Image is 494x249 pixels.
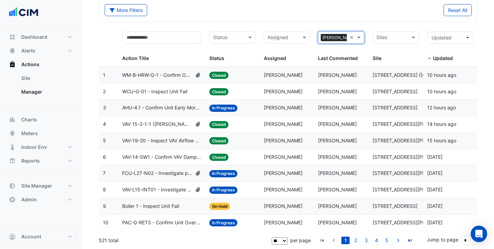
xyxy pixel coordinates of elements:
span: Account [21,233,41,240]
span: Action Title [122,55,149,61]
span: FCU-L27-N02 - Investigate poor zone temp [122,169,192,177]
span: Status [209,55,224,61]
span: [PERSON_NAME] [264,105,303,110]
button: Alerts [5,44,77,58]
button: Charts [5,113,77,127]
span: [STREET_ADDRESS] ([GEOGRAPHIC_DATA]) [373,72,470,78]
span: In Progress [209,187,238,194]
span: 2025-08-11T09:18:54.232 [427,138,456,143]
a: Manager [16,85,77,99]
button: Dashboard [5,30,77,44]
span: On Hold [209,203,231,210]
app-icon: Alerts [9,47,16,54]
span: VAV-19-20 - Inspect VAV Airflow Block [122,137,201,145]
span: [PERSON_NAME] [264,138,303,143]
span: [STREET_ADDRESS][PERSON_NAME] [373,121,456,127]
span: [PERSON_NAME] [318,105,357,110]
span: Closed [209,154,229,161]
app-icon: Indoor Env [9,144,16,151]
a: 2 [352,237,360,244]
span: [PERSON_NAME] [264,203,303,209]
span: [PERSON_NAME] [318,88,357,94]
span: 2025-08-11T09:46:28.740 [427,121,456,127]
span: Site Manager [21,182,52,189]
button: Actions [5,58,77,71]
a: 4 [372,237,380,244]
span: Admin [21,196,37,203]
div: Actions [5,71,77,102]
div: Open Intercom Messenger [471,226,487,242]
span: [STREET_ADDRESS] [373,105,417,110]
span: 10 [103,220,108,225]
a: go to next page [394,237,402,244]
app-icon: Admin [9,196,16,203]
a: 3 [362,237,370,244]
span: WM-B-HRW-G-1 - Confirm Overnight Water Consumption [122,71,192,79]
span: 1 [103,72,105,78]
app-icon: Site Manager [9,182,16,189]
span: Dashboard [21,34,47,40]
a: 5 [383,237,391,244]
span: Closed [209,72,229,79]
span: In Progress [209,170,238,177]
span: [STREET_ADDRESS] [373,88,417,94]
app-icon: Dashboard [9,34,16,40]
span: 2025-08-07T13:13:16.183 [427,203,443,209]
span: [STREET_ADDRESS][PERSON_NAME] [373,138,456,143]
span: [PERSON_NAME] [318,154,357,160]
button: Site Manager [5,179,77,193]
span: 3 [103,105,106,110]
span: In Progress [209,105,238,112]
span: 8 [103,187,106,192]
span: [PERSON_NAME] [318,220,357,225]
span: [STREET_ADDRESS][PERSON_NAME] [373,220,456,225]
li: page 1 [340,237,351,244]
span: Indoor Env [21,144,47,151]
span: Meters [21,130,38,137]
span: Closed [209,121,229,128]
li: page 3 [361,237,371,244]
span: [PERSON_NAME] [318,203,357,209]
span: [PERSON_NAME] [264,72,303,78]
button: Reports [5,154,77,168]
span: 2025-08-11T13:36:28.507 [427,88,456,94]
span: 4 [103,121,106,127]
span: [STREET_ADDRESS][PERSON_NAME] [373,154,456,160]
span: [STREET_ADDRESS][PERSON_NAME] [373,187,456,192]
li: page 5 [381,237,392,244]
app-icon: Actions [9,61,16,68]
span: Reports [21,157,40,164]
span: 6 [103,154,106,160]
app-icon: Reports [9,157,16,164]
span: In Progress [209,219,238,226]
span: Boiler 1 - Inspect Unit Fail [122,202,179,210]
span: AHU-4.1 - Confirm Unit Early Morning Operation (Energy Saving) [122,104,201,112]
button: Admin [5,193,77,206]
button: Reset All [444,4,472,16]
span: [PERSON_NAME] [318,187,357,192]
span: [PERSON_NAME] [318,72,357,78]
a: 1 [341,237,350,244]
button: Account [5,230,77,244]
span: Site [373,55,381,61]
span: Closed [209,137,229,144]
span: Actions [21,61,39,68]
span: [PERSON_NAME] [264,187,303,192]
span: [PERSON_NAME] [264,154,303,160]
span: 2025-08-07T11:42:07.865 [427,220,443,225]
span: [STREET_ADDRESS] [373,203,417,209]
span: 2025-08-07T16:21:46.638 [427,187,443,192]
span: 7 [103,170,106,176]
span: [PERSON_NAME] [264,170,303,176]
span: [PERSON_NAME] [318,170,357,176]
span: [PERSON_NAME] [264,220,303,225]
span: Updated [432,35,451,40]
app-icon: Charts [9,116,16,123]
span: VAV 15-2-1-1 ([PERSON_NAME] IE) - Inspect Critical Sensor Broken [122,120,192,128]
span: Closed [209,88,229,95]
img: Company Logo [8,5,39,19]
span: 2 [103,88,106,94]
a: Site [16,71,77,85]
span: [STREET_ADDRESS][PERSON_NAME] [373,170,456,176]
span: PAC-G-RET3 - Confirm Unit Overnight Operation (Energy Waste) [122,219,201,227]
